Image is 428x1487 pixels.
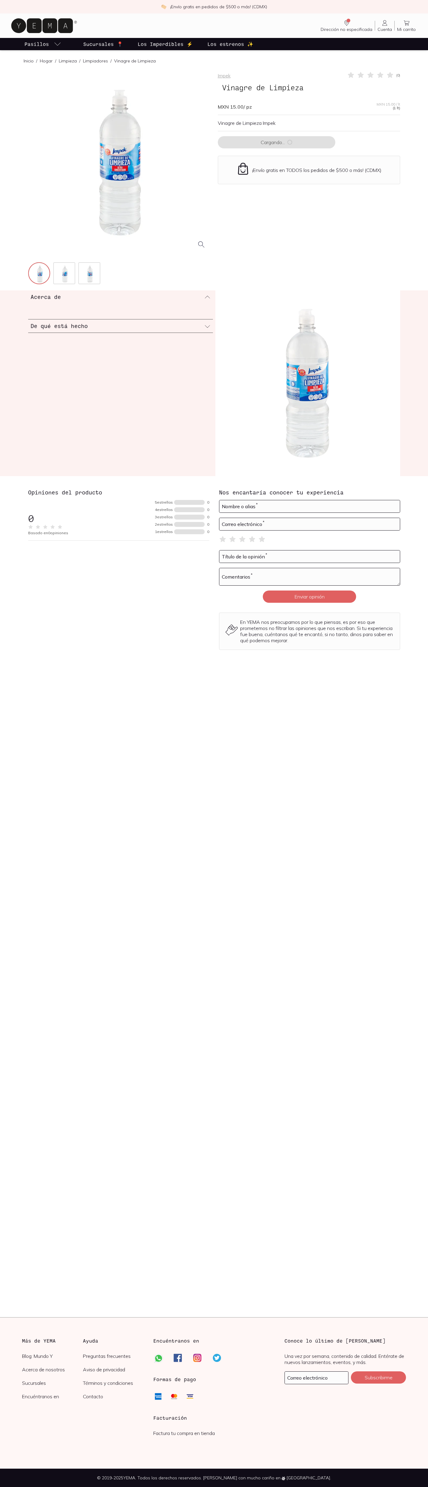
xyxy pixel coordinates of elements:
div: 0 [207,530,209,534]
a: Cuenta [375,19,394,32]
img: 26005-vinagre-de-limpieza-impek-1_479146b5-8720-4680-8849-28fc8524e036=fwebp-q70-w256 [29,263,51,285]
h3: Acerca de [31,293,61,301]
a: Blog: Mundo Y [22,1353,83,1359]
a: Limpiadores [83,58,108,64]
h3: De qué está hecho [31,322,88,330]
div: 3 estrellas [155,515,173,519]
button: Cargando... [218,136,335,148]
a: Términos y condiciones [83,1380,144,1386]
a: Sucursales [22,1380,83,1386]
h3: Formas de pago [153,1376,196,1383]
p: ¡Envío gratis en TODOS los pedidos de $500 o más! (CDMX) [252,167,381,173]
h3: Encuéntranos en [153,1337,199,1344]
span: / [77,58,83,64]
a: Encuéntranos en [22,1393,83,1399]
img: 26005 vinagre de limpieza impek [215,290,400,476]
a: Impek [218,73,231,79]
a: Hogar [40,58,53,64]
p: ¡Envío gratis en pedidos de $500 o más! (CDMX) [170,4,267,10]
span: Dirección no especificada [321,27,372,32]
p: En YEMA nos preocupamos por lo que piensas, es por eso que prometemos no filtrar las opiniones qu... [240,619,394,643]
h3: Opiniones del producto [28,488,209,496]
span: MXN 15.00 / pz [218,104,252,110]
a: Inicio [24,58,34,64]
a: Factura tu compra en tienda [153,1430,215,1436]
h3: Más de YEMA [22,1337,83,1344]
input: mimail@gmail.com [285,1372,348,1384]
a: Mi carrito [395,19,418,32]
h3: Conoce lo último de [PERSON_NAME] [285,1337,406,1344]
a: Preguntas frecuentes [83,1353,144,1359]
span: MXN 15.00 / lt [377,102,400,106]
button: Enviar opinión [263,591,356,603]
span: ( 0 ) [396,73,400,77]
div: 4 estrellas [155,508,173,512]
div: 0 [207,508,209,512]
p: Sucursales 📍 [83,40,123,48]
h3: Nos encantaría conocer tu experiencia [219,488,400,496]
span: (1 lt) [393,106,400,110]
a: Los estrenos ✨ [206,38,255,50]
a: pasillo-todos-link [23,38,62,50]
img: 26005-vinagre-de-limpieza-impek-2_8305a03a-0ed3-45b7-b620-064bd63b1a86=fwebp-q70-w256 [54,263,76,285]
span: / [53,58,59,64]
span: Basado en 0 opiniones [28,531,68,535]
div: 0 [207,515,209,519]
a: Los Imperdibles ⚡️ [136,38,194,50]
a: Limpieza [59,58,77,64]
a: Dirección no especificada [318,19,375,32]
div: 1 estrellas [155,530,173,534]
span: [PERSON_NAME] con mucho cariño en [GEOGRAPHIC_DATA]. [203,1475,331,1481]
div: 5 estrellas [155,501,173,504]
p: Vinagre de Limpieza [114,58,156,64]
span: 0 [28,512,34,524]
a: Contacto [83,1393,144,1399]
div: 2 estrellas [155,523,173,526]
div: 0 [207,501,209,504]
span: / [108,58,114,64]
span: Cuenta [378,27,392,32]
button: Subscribirme [351,1371,406,1384]
p: Vinagre de Limpieza Impek [218,120,400,126]
span: Vinagre de Limpieza [218,82,308,93]
h3: Facturación [153,1414,275,1422]
span: / [34,58,40,64]
img: Envío [236,162,250,175]
a: Acerca de nosotros [22,1366,83,1373]
p: Los Imperdibles ⚡️ [138,40,193,48]
h3: Ayuda [83,1337,144,1344]
a: Sucursales 📍 [82,38,124,50]
p: Una vez por semana, contenido de calidad. Entérate de nuevos lanzamientos, eventos, y más. [285,1353,406,1365]
div: 0 [207,523,209,526]
img: check [161,4,166,9]
a: Aviso de privacidad [83,1366,144,1373]
p: Los estrenos ✨ [207,40,253,48]
span: Mi carrito [397,27,416,32]
p: Pasillos [24,40,49,48]
img: 26005-vinagre-de-limpieza-impek-3_c79c56cd-ac40-48be-a658-099d5725de00=fwebp-q70-w256 [79,263,101,285]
